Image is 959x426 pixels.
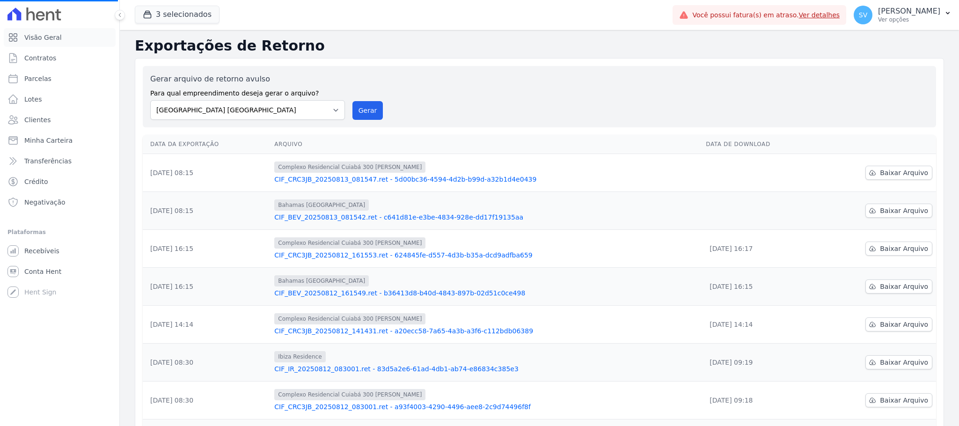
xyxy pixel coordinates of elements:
span: Conta Hent [24,267,61,276]
span: Minha Carteira [24,136,73,145]
a: Ver detalhes [799,11,840,19]
button: Gerar [352,101,383,120]
span: Negativação [24,198,66,207]
span: Você possui fatura(s) em atraso. [692,10,840,20]
span: SV [859,12,867,18]
button: 3 selecionados [135,6,220,23]
td: [DATE] 08:30 [143,382,271,419]
span: Baixar Arquivo [880,244,928,253]
div: Plataformas [7,227,112,238]
span: Lotes [24,95,42,104]
a: CIF_CRC3JB_20250812_161553.ret - 624845fe-d557-4d3b-b35a-dcd9adfba659 [274,250,698,260]
h2: Exportações de Retorno [135,37,944,54]
a: Baixar Arquivo [865,204,932,218]
td: [DATE] 16:15 [702,268,817,306]
span: Crédito [24,177,48,186]
label: Gerar arquivo de retorno avulso [150,73,345,85]
span: Parcelas [24,74,51,83]
p: [PERSON_NAME] [878,7,940,16]
td: [DATE] 16:17 [702,230,817,268]
a: Contratos [4,49,116,67]
a: Recebíveis [4,242,116,260]
span: Baixar Arquivo [880,358,928,367]
a: CIF_CRC3JB_20250812_083001.ret - a93f4003-4290-4496-aee8-2c9d74496f8f [274,402,698,411]
a: Baixar Arquivo [865,393,932,407]
a: Crédito [4,172,116,191]
span: Visão Geral [24,33,62,42]
span: Baixar Arquivo [880,206,928,215]
span: Ibiza Residence [274,351,325,362]
p: Ver opções [878,16,940,23]
td: [DATE] 08:15 [143,192,271,230]
span: Complexo Residencial Cuiabá 300 [PERSON_NAME] [274,389,425,400]
span: Complexo Residencial Cuiabá 300 [PERSON_NAME] [274,237,425,249]
a: Baixar Arquivo [865,279,932,294]
td: [DATE] 16:15 [143,230,271,268]
a: Minha Carteira [4,131,116,150]
span: Baixar Arquivo [880,282,928,291]
a: Visão Geral [4,28,116,47]
a: CIF_CRC3JB_20250812_141431.ret - a20ecc58-7a65-4a3b-a3f6-c112bdb06389 [274,326,698,336]
a: Baixar Arquivo [865,355,932,369]
a: CIF_BEV_20250812_161549.ret - b36413d8-b40d-4843-897b-02d51c0ce498 [274,288,698,298]
label: Para qual empreendimento deseja gerar o arquivo? [150,85,345,98]
a: CIF_BEV_20250813_081542.ret - c641d81e-e3be-4834-928e-dd17f19135aa [274,213,698,222]
span: Baixar Arquivo [880,396,928,405]
th: Data da Exportação [143,135,271,154]
a: Baixar Arquivo [865,317,932,331]
span: Recebíveis [24,246,59,256]
td: [DATE] 08:30 [143,344,271,382]
a: Baixar Arquivo [865,166,932,180]
td: [DATE] 09:18 [702,382,817,419]
a: Conta Hent [4,262,116,281]
td: [DATE] 14:14 [702,306,817,344]
span: Complexo Residencial Cuiabá 300 [PERSON_NAME] [274,162,425,173]
a: Parcelas [4,69,116,88]
a: Negativação [4,193,116,212]
td: [DATE] 16:15 [143,268,271,306]
a: Transferências [4,152,116,170]
td: [DATE] 09:19 [702,344,817,382]
th: Data de Download [702,135,817,154]
span: Transferências [24,156,72,166]
td: [DATE] 08:15 [143,154,271,192]
span: Clientes [24,115,51,125]
a: Baixar Arquivo [865,242,932,256]
th: Arquivo [271,135,702,154]
a: CIF_CRC3JB_20250813_081547.ret - 5d00bc36-4594-4d2b-b99d-a32b1d4e0439 [274,175,698,184]
span: Complexo Residencial Cuiabá 300 [PERSON_NAME] [274,313,425,324]
a: Clientes [4,110,116,129]
a: CIF_IR_20250812_083001.ret - 83d5a2e6-61ad-4db1-ab74-e86834c385e3 [274,364,698,374]
span: Baixar Arquivo [880,320,928,329]
td: [DATE] 14:14 [143,306,271,344]
span: Bahamas [GEOGRAPHIC_DATA] [274,275,369,286]
span: Bahamas [GEOGRAPHIC_DATA] [274,199,369,211]
span: Contratos [24,53,56,63]
button: SV [PERSON_NAME] Ver opções [846,2,959,28]
span: Baixar Arquivo [880,168,928,177]
a: Lotes [4,90,116,109]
